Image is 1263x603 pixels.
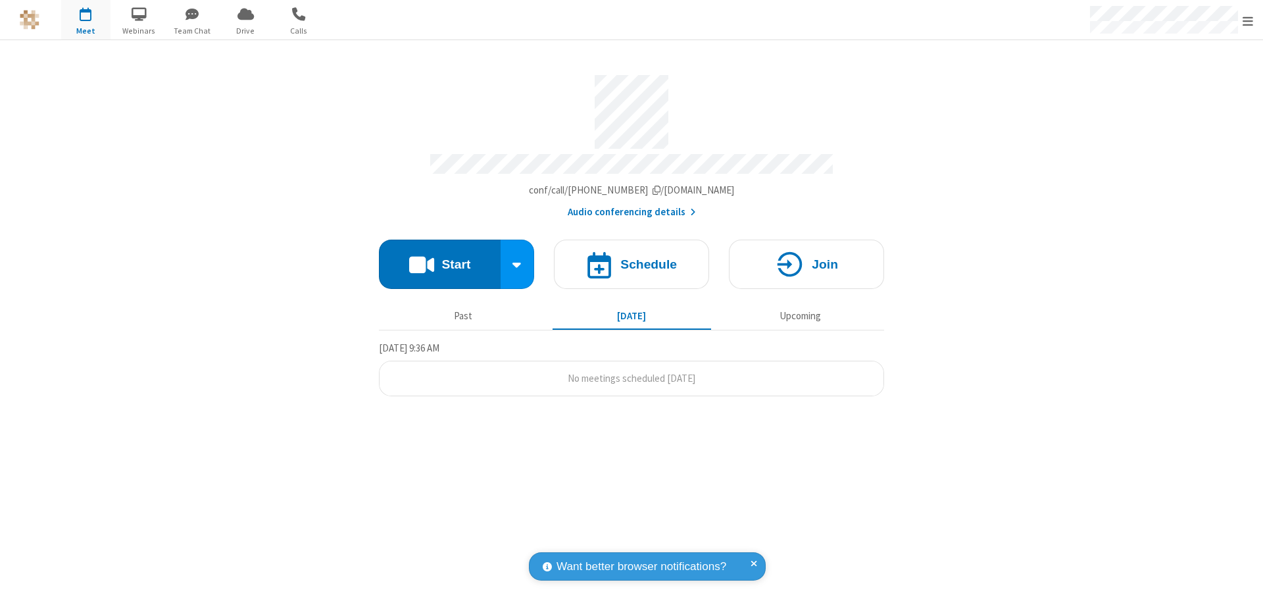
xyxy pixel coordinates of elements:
[379,342,439,354] span: [DATE] 9:36 AM
[221,25,270,37] span: Drive
[729,240,884,289] button: Join
[1230,569,1253,594] iframe: Chat
[274,25,324,37] span: Calls
[114,25,164,37] span: Webinars
[384,303,543,328] button: Past
[554,240,709,289] button: Schedule
[557,558,726,575] span: Want better browser notifications?
[568,205,696,220] button: Audio conferencing details
[553,303,711,328] button: [DATE]
[529,183,735,198] button: Copy my meeting room linkCopy my meeting room link
[568,372,695,384] span: No meetings scheduled [DATE]
[501,240,535,289] div: Start conference options
[379,340,884,397] section: Today's Meetings
[812,258,838,271] h4: Join
[441,258,470,271] h4: Start
[620,258,677,271] h4: Schedule
[61,25,111,37] span: Meet
[20,10,39,30] img: QA Selenium DO NOT DELETE OR CHANGE
[529,184,735,196] span: Copy my meeting room link
[379,240,501,289] button: Start
[379,65,884,220] section: Account details
[168,25,217,37] span: Team Chat
[721,303,879,328] button: Upcoming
